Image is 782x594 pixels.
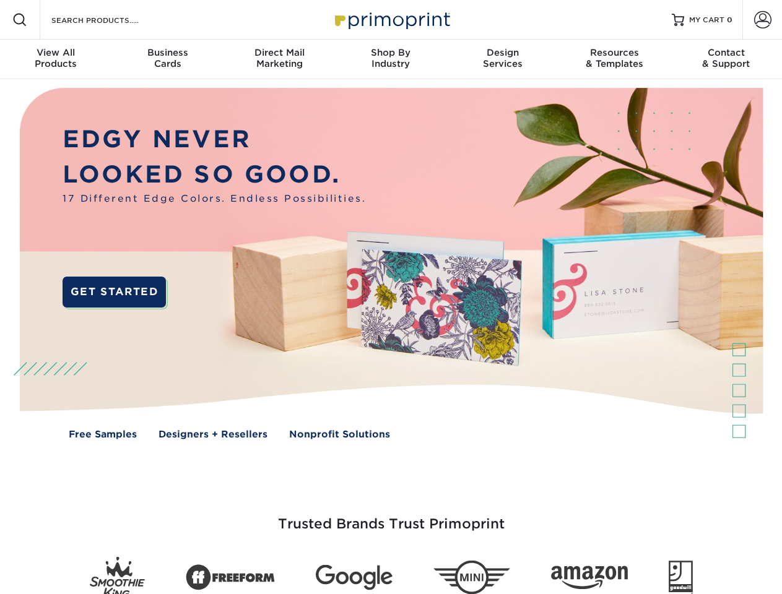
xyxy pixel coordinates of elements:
span: Resources [558,47,670,58]
div: Services [447,47,558,69]
h3: Trusted Brands Trust Primoprint [29,486,754,547]
span: Contact [671,47,782,58]
span: Shop By [335,47,446,58]
a: Free Samples [69,428,137,442]
input: SEARCH PRODUCTS..... [50,12,171,27]
span: Design [447,47,558,58]
div: Cards [111,47,223,69]
a: Nonprofit Solutions [289,428,390,442]
div: Industry [335,47,446,69]
a: Designers + Resellers [159,428,267,442]
p: EDGY NEVER [63,122,366,157]
div: Marketing [224,47,335,69]
img: Primoprint [329,6,453,33]
a: Contact& Support [671,40,782,79]
span: 0 [727,15,732,24]
span: 17 Different Edge Colors. Endless Possibilities. [63,192,366,206]
img: Google [316,565,393,590]
img: Goodwill [669,561,693,594]
span: Business [111,47,223,58]
a: BusinessCards [111,40,223,79]
p: LOOKED SO GOOD. [63,157,366,192]
a: GET STARTED [63,277,166,308]
div: & Support [671,47,782,69]
div: & Templates [558,47,670,69]
a: Shop ByIndustry [335,40,446,79]
a: Resources& Templates [558,40,670,79]
span: MY CART [689,15,724,25]
span: Direct Mail [224,47,335,58]
a: Direct MailMarketing [224,40,335,79]
img: Amazon [551,566,628,590]
a: DesignServices [447,40,558,79]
